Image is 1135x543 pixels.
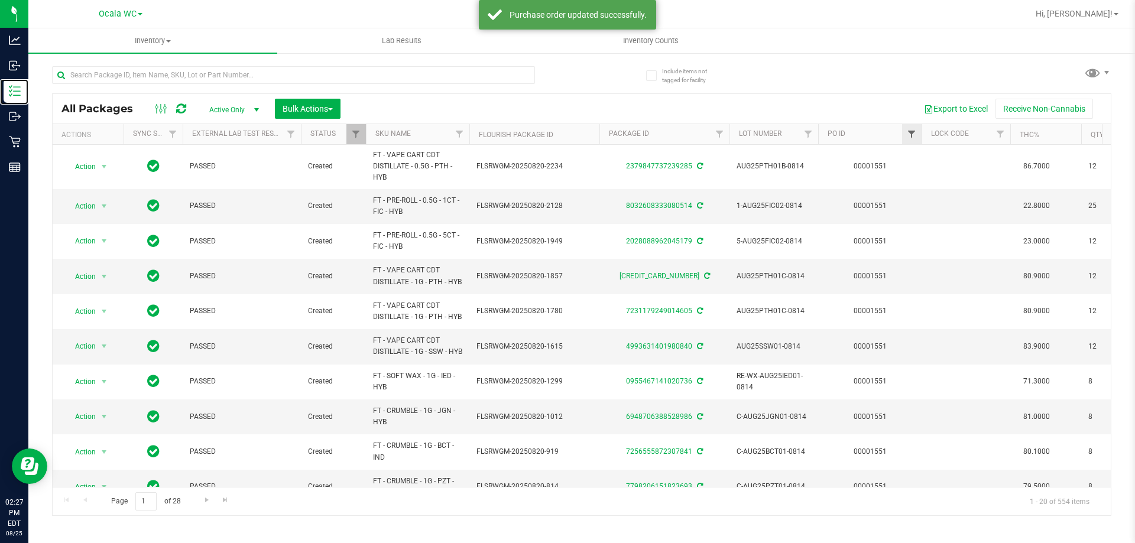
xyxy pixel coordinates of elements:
span: FLSRWGM-20250820-1857 [476,271,592,282]
span: PASSED [190,305,294,317]
span: In Sync [147,158,160,174]
span: FT - VAPE CART CDT DISTILLATE - 1G - SSW - HYB [373,335,462,357]
span: Hi, [PERSON_NAME]! [1036,9,1113,18]
span: 8 [1088,411,1133,422]
span: 5-AUG25FIC02-0814 [737,236,811,247]
span: Action [64,158,96,175]
a: Go to the next page [198,492,215,508]
span: AUG25PTH01B-0814 [737,161,811,172]
span: select [97,373,112,390]
span: PASSED [190,341,294,352]
span: Bulk Actions [283,104,333,113]
span: PASSED [190,411,294,422]
a: Lock Code [931,129,969,138]
span: Action [64,408,96,425]
span: 12 [1088,236,1133,247]
button: Bulk Actions [275,99,340,119]
span: 80.9000 [1017,268,1056,285]
inline-svg: Analytics [9,34,21,46]
a: 00001551 [854,412,887,421]
a: 7256555872307841 [626,447,692,456]
span: Action [64,338,96,355]
a: 2379847737239285 [626,162,692,170]
span: Action [64,479,96,495]
span: 12 [1088,271,1133,282]
span: 12 [1088,161,1133,172]
span: Created [308,411,359,422]
span: Created [308,200,359,212]
span: FLSRWGM-20250820-1949 [476,236,592,247]
span: Include items not tagged for facility [662,67,721,84]
span: Inventory [28,35,277,46]
span: FT - VAPE CART CDT DISTILLATE - 1G - PTH - HYB [373,265,462,287]
span: 23.0000 [1017,233,1056,250]
span: select [97,408,112,425]
span: 8 [1088,376,1133,387]
span: 80.9000 [1017,303,1056,320]
a: 00001551 [854,342,887,350]
span: FLSRWGM-20250820-1615 [476,341,592,352]
a: Status [310,129,336,138]
span: PASSED [190,481,294,492]
a: External Lab Test Result [192,129,285,138]
span: Created [308,236,359,247]
a: 00001551 [854,237,887,245]
a: Filter [799,124,818,144]
span: Action [64,268,96,285]
span: PASSED [190,236,294,247]
span: Sync from Compliance System [695,482,703,490]
span: 86.7000 [1017,158,1056,175]
a: PO ID [828,129,845,138]
span: In Sync [147,373,160,389]
span: Created [308,161,359,172]
span: FT - PRE-ROLL - 0.5G - 5CT - FIC - HYB [373,230,462,252]
span: 12 [1088,341,1133,352]
input: Search Package ID, Item Name, SKU, Lot or Part Number... [52,66,535,84]
a: 00001551 [854,272,887,280]
span: 80.1000 [1017,443,1056,460]
span: FT - PRE-ROLL - 0.5G - 1CT - FIC - HYB [373,195,462,217]
span: FLSRWGM-20250820-1299 [476,376,592,387]
a: Lab Results [277,28,526,53]
span: select [97,303,112,320]
span: Lab Results [366,35,437,46]
span: FLSRWGM-20250820-1012 [476,411,592,422]
span: 71.3000 [1017,373,1056,390]
a: 00001551 [854,307,887,315]
inline-svg: Outbound [9,110,21,122]
span: FT - VAPE CART CDT DISTILLATE - 0.5G - PTH - HYB [373,149,462,184]
span: In Sync [147,408,160,425]
span: FT - VAPE CART CDT DISTILLATE - 1G - PTH - HYB [373,300,462,323]
a: Inventory Counts [526,28,775,53]
span: FLSRWGM-20250820-2234 [476,161,592,172]
a: 00001551 [854,447,887,456]
span: select [97,233,112,249]
div: Purchase order updated successfully. [508,9,647,21]
a: Filter [163,124,183,144]
a: 00001551 [854,201,887,210]
span: Sync from Compliance System [702,272,710,280]
a: 7231179249014605 [626,307,692,315]
span: Sync from Compliance System [695,342,703,350]
a: 00001551 [854,377,887,385]
inline-svg: Inventory [9,85,21,97]
span: select [97,479,112,495]
span: FLSRWGM-20250820-2128 [476,200,592,212]
button: Export to Excel [916,99,995,119]
span: select [97,158,112,175]
span: 1-AUG25FIC02-0814 [737,200,811,212]
span: RE-WX-AUG25IED01-0814 [737,370,811,393]
span: C-AUG25PZT01-0814 [737,481,811,492]
span: Page of 28 [101,492,190,511]
span: 22.8000 [1017,197,1056,214]
span: Created [308,446,359,457]
a: SKU Name [375,129,411,138]
span: 8 [1088,446,1133,457]
span: Sync from Compliance System [695,412,703,421]
span: In Sync [147,338,160,355]
a: 8032608333080514 [626,201,692,210]
input: 1 [135,492,157,511]
a: 7798206151823693 [626,482,692,490]
button: Receive Non-Cannabis [995,99,1093,119]
inline-svg: Retail [9,136,21,148]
